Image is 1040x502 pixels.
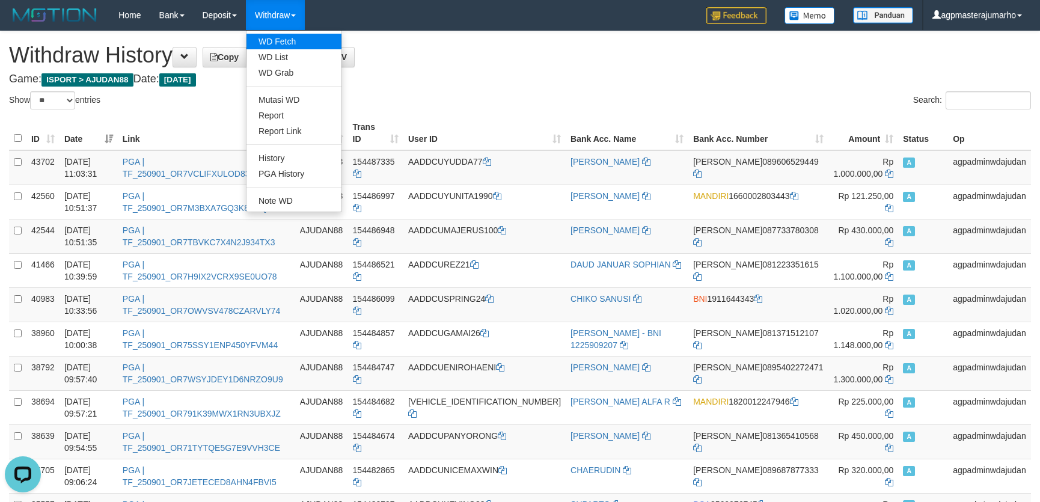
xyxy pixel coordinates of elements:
td: 1820012247946 [688,390,828,424]
span: Rp 320.000,00 [838,465,893,475]
a: PGA | TF_250901_OR7TBVKC7X4N2J934TX3 [123,225,275,247]
span: Approved - Marked by agpadminwdajudan [903,192,915,202]
td: AADDCUENIROHAENI [403,356,566,390]
td: AADDCUGAMAI26 [403,322,566,356]
td: 154482865 [348,459,403,493]
span: Approved - Marked by agpadminwdajudan [903,260,915,271]
span: BNI [693,294,707,304]
input: Search: [946,91,1031,109]
td: [DATE] 10:33:56 [60,287,118,322]
img: Feedback.jpg [706,7,766,24]
td: AADDCUREZ21 [403,253,566,287]
h1: Withdraw History [9,43,1031,67]
span: [DATE] [159,73,196,87]
th: Status [898,116,948,150]
td: 154487335 [348,150,403,185]
td: AJUDAN88 [295,459,348,493]
a: PGA | TF_250901_OR7JETECED8AHN4FBVI5 [123,465,277,487]
td: AADDCUYUNITA1990 [403,185,566,219]
a: CHAERUDIN [570,465,620,475]
td: 154484747 [348,356,403,390]
td: 154486948 [348,219,403,253]
span: Rp 430.000,00 [838,225,893,235]
span: Approved - Marked by agpadminwdajudan [903,226,915,236]
a: History [246,150,341,166]
th: ID: activate to sort column ascending [26,116,60,150]
a: PGA | TF_250901_OR75SSY1ENP450YFVM44 [123,328,278,350]
span: [PERSON_NAME] [693,328,762,338]
span: MANDIRI [693,191,729,201]
label: Search: [913,91,1031,109]
td: AJUDAN88 [295,253,348,287]
td: [VEHICLE_IDENTIFICATION_NUMBER] [403,390,566,424]
td: [DATE] 09:54:55 [60,424,118,459]
td: 154486521 [348,253,403,287]
td: [DATE] 10:00:38 [60,322,118,356]
td: AJUDAN88 [295,356,348,390]
span: Approved - Marked by agpadminwdajudan [903,397,915,408]
td: 43702 [26,150,60,185]
a: [PERSON_NAME] [570,363,640,372]
td: 154486099 [348,287,403,322]
a: PGA | TF_250901_OR791K39MWX1RN3UBXJZ [123,397,281,418]
span: Rp 1.148.000,00 [834,328,894,350]
a: Report [246,108,341,123]
span: Rp 1.000.000,00 [834,157,894,179]
td: AADDCUPANYORONG [403,424,566,459]
th: Op [948,116,1031,150]
td: AJUDAN88 [295,322,348,356]
span: [PERSON_NAME] [693,465,762,475]
td: AJUDAN88 [295,424,348,459]
a: [PERSON_NAME] [570,157,640,167]
a: PGA | TF_250901_OR71TYTQE5G7E9VVH3CE [123,431,280,453]
td: agpadminwdajudan [948,424,1031,459]
span: Approved - Marked by agpadminwdajudan [903,432,915,442]
span: Copy [210,52,239,62]
span: [PERSON_NAME] [693,363,762,372]
td: AADDCUNICEMAXWIN [403,459,566,493]
span: Approved - Marked by agpadminwdajudan [903,295,915,305]
td: 38792 [26,356,60,390]
td: 38694 [26,390,60,424]
td: [DATE] 09:06:24 [60,459,118,493]
span: ISPORT > AJUDAN88 [41,73,133,87]
td: 081223351615 [688,253,828,287]
td: 154484682 [348,390,403,424]
span: Approved - Marked by agpadminwdajudan [903,158,915,168]
a: WD Fetch [246,34,341,49]
td: 38960 [26,322,60,356]
a: [PERSON_NAME] [570,225,640,235]
span: Approved - Marked by agpadminwdajudan [903,329,915,339]
a: CHIKO SANUSI [570,294,631,304]
td: 154486997 [348,185,403,219]
td: agpadminwdajudan [948,185,1031,219]
td: AADDCUYUDDA77 [403,150,566,185]
td: [DATE] 10:39:59 [60,253,118,287]
a: [PERSON_NAME] [570,431,640,441]
th: Date: activate to sort column ascending [60,116,118,150]
td: AJUDAN88 [295,390,348,424]
a: Report Link [246,123,341,139]
span: [PERSON_NAME] [693,225,762,235]
td: 42544 [26,219,60,253]
th: Bank Acc. Number: activate to sort column ascending [688,116,828,150]
a: PGA | TF_250901_OR7VCLIFXULOD8307AV8 [123,157,275,179]
td: agpadminwdajudan [948,459,1031,493]
td: 42560 [26,185,60,219]
td: 081365410568 [688,424,828,459]
span: Rp 1.020.000,00 [834,294,894,316]
td: [DATE] 10:51:37 [60,185,118,219]
span: Rp 1.300.000,00 [834,363,894,384]
td: 154484674 [348,424,403,459]
span: [PERSON_NAME] [693,431,762,441]
a: [PERSON_NAME] ALFA R [570,397,670,406]
td: 0895402272471 [688,356,828,390]
button: Open LiveChat chat widget [5,5,41,41]
td: agpadminwdajudan [948,390,1031,424]
th: Bank Acc. Name: activate to sort column ascending [566,116,688,150]
span: [PERSON_NAME] [693,157,762,167]
span: [PERSON_NAME] [693,260,762,269]
td: 081371512107 [688,322,828,356]
td: AJUDAN88 [295,287,348,322]
td: agpadminwdajudan [948,219,1031,253]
